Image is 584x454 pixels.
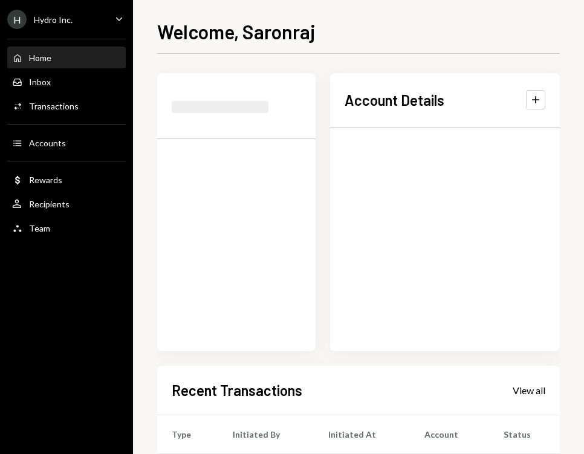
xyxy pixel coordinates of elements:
a: Transactions [7,95,126,117]
div: Home [29,53,51,63]
th: Initiated By [218,415,314,453]
a: Home [7,47,126,68]
div: Rewards [29,175,62,185]
th: Type [157,415,218,453]
h1: Welcome, Saronraj [157,19,316,44]
a: View all [513,383,545,397]
th: Initiated At [314,415,410,453]
div: Transactions [29,101,79,111]
div: Team [29,223,50,233]
div: H [7,10,27,29]
a: Team [7,217,126,239]
div: Recipients [29,199,70,209]
a: Inbox [7,71,126,92]
a: Rewards [7,169,126,190]
h2: Recent Transactions [172,380,302,400]
div: View all [513,384,545,397]
a: Accounts [7,132,126,154]
th: Status [489,415,560,453]
div: Hydro Inc. [34,15,73,25]
div: Accounts [29,138,66,148]
th: Account [410,415,489,453]
h2: Account Details [345,90,444,110]
a: Recipients [7,193,126,215]
div: Inbox [29,77,51,87]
